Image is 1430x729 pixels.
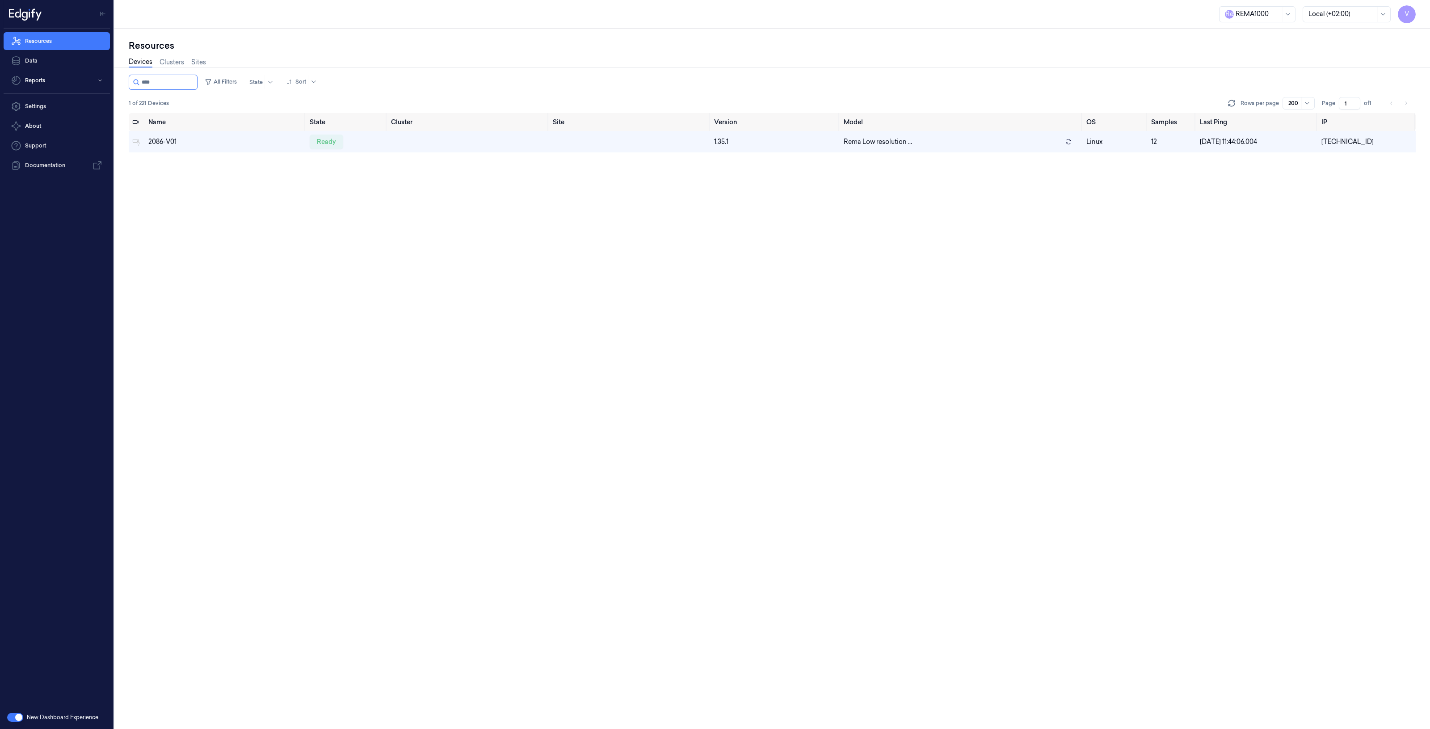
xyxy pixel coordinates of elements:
[1322,99,1335,107] span: Page
[1086,137,1144,147] p: linux
[148,137,303,147] div: 2086-V01
[1083,113,1148,131] th: OS
[129,57,152,67] a: Devices
[1151,137,1193,147] div: 12
[4,32,110,50] a: Resources
[129,99,169,107] span: 1 of 221 Devices
[4,156,110,174] a: Documentation
[387,113,549,131] th: Cluster
[1225,10,1234,19] span: R e
[840,113,1083,131] th: Model
[4,137,110,155] a: Support
[1196,113,1318,131] th: Last Ping
[4,52,110,70] a: Data
[844,137,912,147] span: Rema Low resolution ...
[1318,113,1416,131] th: IP
[1321,137,1412,147] div: [TECHNICAL_ID]
[549,113,711,131] th: Site
[714,137,837,147] div: 1.35.1
[711,113,840,131] th: Version
[310,135,343,149] div: ready
[96,7,110,21] button: Toggle Navigation
[1385,97,1412,110] nav: pagination
[201,75,240,89] button: All Filters
[1200,137,1314,147] div: [DATE] 11:44:06.004
[129,39,1416,52] div: Resources
[4,117,110,135] button: About
[1148,113,1196,131] th: Samples
[1398,5,1416,23] button: V
[1364,99,1378,107] span: of 1
[306,113,387,131] th: State
[1241,99,1279,107] p: Rows per page
[4,72,110,89] button: Reports
[191,58,206,67] a: Sites
[145,113,306,131] th: Name
[4,97,110,115] a: Settings
[160,58,184,67] a: Clusters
